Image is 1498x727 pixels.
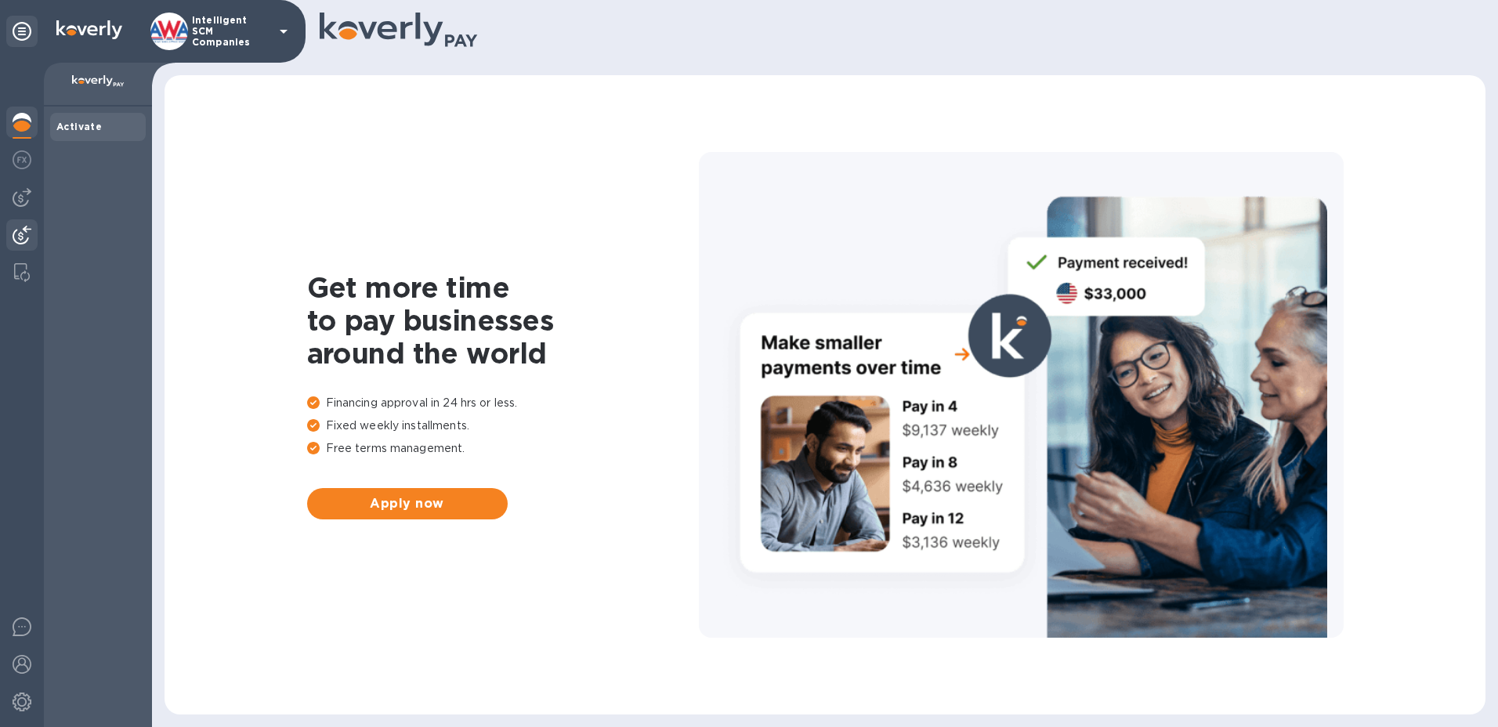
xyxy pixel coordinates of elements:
p: Fixed weekly installments. [307,418,699,434]
h1: Get more time to pay businesses around the world [307,271,699,370]
span: Apply now [320,494,495,513]
img: Foreign exchange [13,150,31,169]
button: Apply now [307,488,508,519]
p: Free terms management. [307,440,699,457]
img: Logo [56,20,122,39]
p: Financing approval in 24 hrs or less. [307,395,699,411]
b: Activate [56,121,102,132]
div: Unpin categories [6,16,38,47]
p: Intelligent SCM Companies [192,15,270,48]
